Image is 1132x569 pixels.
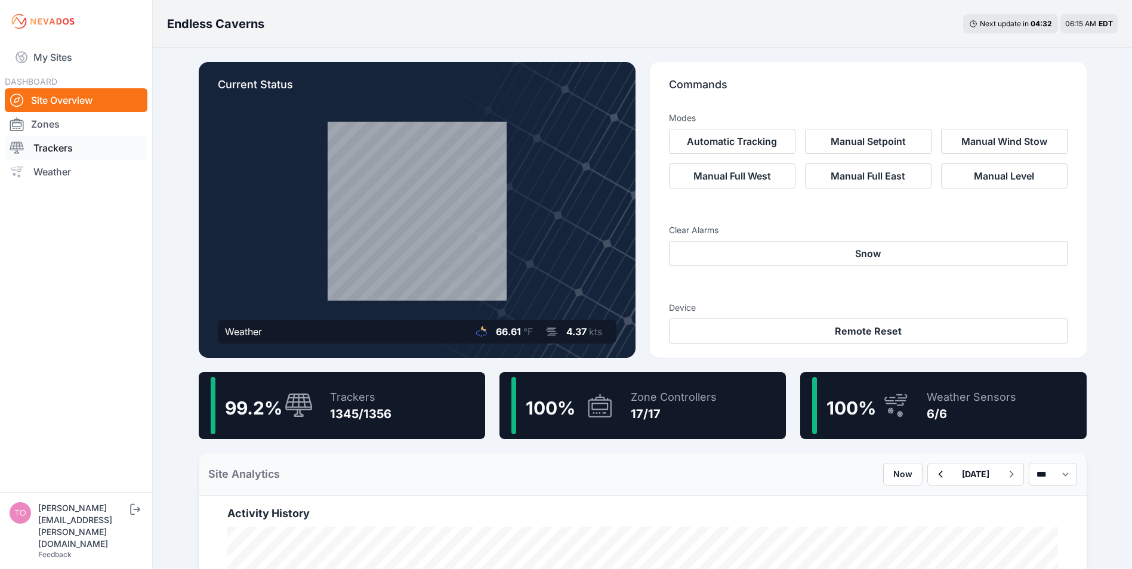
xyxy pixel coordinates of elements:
[669,224,1068,236] h3: Clear Alarms
[669,76,1068,103] p: Commands
[5,136,147,160] a: Trackers
[167,8,264,39] nav: Breadcrumb
[669,129,795,154] button: Automatic Tracking
[499,372,786,439] a: 100%Zone Controllers17/17
[1065,19,1096,28] span: 06:15 AM
[941,129,1068,154] button: Manual Wind Stow
[669,302,1068,314] h3: Device
[38,502,128,550] div: [PERSON_NAME][EMAIL_ADDRESS][PERSON_NAME][DOMAIN_NAME]
[208,466,280,483] h2: Site Analytics
[5,43,147,72] a: My Sites
[927,389,1016,406] div: Weather Sensors
[5,88,147,112] a: Site Overview
[589,326,602,338] span: kts
[941,163,1068,188] button: Manual Level
[1099,19,1113,28] span: EDT
[526,397,575,419] span: 100 %
[496,326,521,338] span: 66.61
[669,163,795,188] button: Manual Full West
[669,318,1068,344] button: Remote Reset
[826,397,876,419] span: 100 %
[952,463,999,485] button: [DATE]
[167,16,264,32] h3: Endless Caverns
[330,389,391,406] div: Trackers
[523,326,533,338] span: °F
[5,112,147,136] a: Zones
[218,76,616,103] p: Current Status
[805,163,931,188] button: Manual Full East
[631,389,717,406] div: Zone Controllers
[631,406,717,422] div: 17/17
[883,463,923,485] button: Now
[5,76,57,86] span: DASHBOARD
[10,502,31,524] img: tomasz.barcz@energix-group.com
[566,326,587,338] span: 4.37
[927,406,1016,422] div: 6/6
[1031,19,1052,29] div: 04 : 32
[330,406,391,422] div: 1345/1356
[805,129,931,154] button: Manual Setpoint
[38,550,72,559] a: Feedback
[5,160,147,184] a: Weather
[199,372,485,439] a: 99.2%Trackers1345/1356
[980,19,1029,28] span: Next update in
[669,112,696,124] h3: Modes
[225,324,262,339] div: Weather
[10,12,76,31] img: Nevados
[800,372,1087,439] a: 100%Weather Sensors6/6
[225,397,282,419] span: 99.2 %
[669,241,1068,266] button: Snow
[227,505,1058,522] h2: Activity History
